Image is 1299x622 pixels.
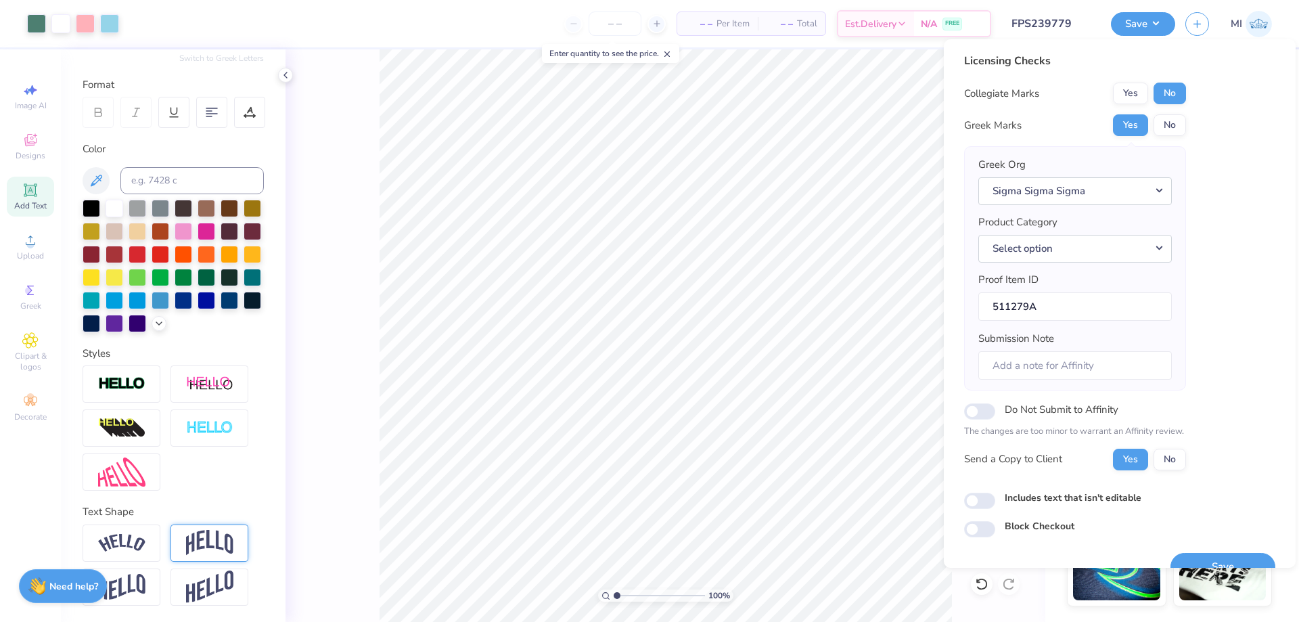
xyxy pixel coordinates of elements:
span: 100 % [708,590,730,602]
span: Est. Delivery [845,17,896,31]
button: Yes [1113,114,1148,136]
span: – – [766,17,793,31]
span: Total [797,17,817,31]
span: Per Item [716,17,750,31]
div: Collegiate Marks [964,86,1039,102]
button: Sigma Sigma Sigma [978,177,1172,205]
label: Block Checkout [1005,519,1074,533]
img: 3d Illusion [98,418,145,439]
img: Shadow [186,376,233,393]
input: e.g. 7428 c [120,167,264,194]
img: Negative Space [186,420,233,436]
label: Submission Note [978,331,1054,347]
span: Add Text [14,200,47,211]
a: MI [1231,11,1272,37]
input: – – [589,12,641,36]
span: N/A [921,17,937,31]
button: No [1154,449,1186,470]
img: Arch [186,530,233,556]
div: Enter quantity to see the price. [542,44,679,63]
img: Stroke [98,376,145,392]
img: Mark Isaac [1246,11,1272,37]
div: Color [83,141,264,157]
input: Untitled Design [1001,10,1101,37]
button: Save [1111,12,1175,36]
button: Select option [978,235,1172,263]
div: Styles [83,346,264,361]
button: Yes [1113,83,1148,104]
img: Arc [98,534,145,552]
img: Rise [186,571,233,604]
div: Licensing Checks [964,53,1186,69]
button: Switch to Greek Letters [179,53,264,64]
label: Product Category [978,215,1057,230]
strong: Need help? [49,580,98,593]
button: Yes [1113,449,1148,470]
button: Save [1170,553,1275,581]
span: Image AI [15,100,47,111]
span: FREE [945,19,959,28]
span: Greek [20,301,41,311]
label: Proof Item ID [978,272,1039,288]
img: Free Distort [98,458,145,487]
div: Send a Copy to Client [964,451,1062,467]
div: Format [83,77,265,93]
label: Do Not Submit to Affinity [1005,401,1118,418]
span: – – [685,17,712,31]
button: No [1154,83,1186,104]
span: Designs [16,150,45,161]
span: Upload [17,250,44,261]
label: Includes text that isn't editable [1005,491,1141,505]
img: Flag [98,574,145,600]
input: Add a note for Affinity [978,351,1172,380]
span: Clipart & logos [7,351,54,372]
label: Greek Org [978,157,1026,173]
span: Decorate [14,412,47,422]
button: No [1154,114,1186,136]
div: Greek Marks [964,118,1022,133]
div: Text Shape [83,504,264,520]
span: MI [1231,16,1242,32]
p: The changes are too minor to warrant an Affinity review. [964,425,1186,439]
